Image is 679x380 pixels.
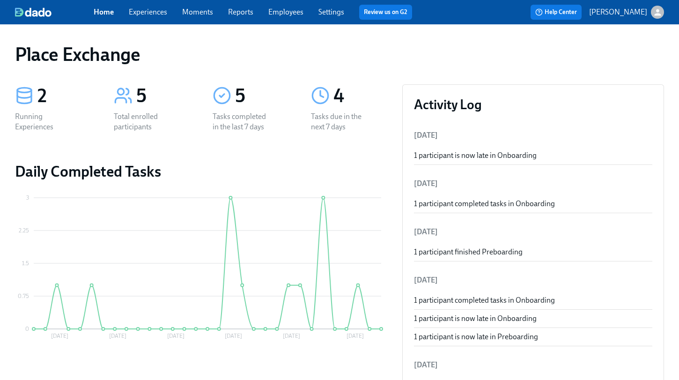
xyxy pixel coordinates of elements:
[414,269,652,291] li: [DATE]
[225,333,242,339] tspan: [DATE]
[531,5,582,20] button: Help Center
[414,247,652,257] div: 1 participant finished Preboarding
[22,260,29,267] tspan: 1.5
[129,7,167,16] a: Experiences
[15,7,52,17] img: dado
[318,7,344,16] a: Settings
[359,5,412,20] button: Review us on G2
[283,333,300,339] tspan: [DATE]
[535,7,577,17] span: Help Center
[414,221,652,243] li: [DATE]
[109,333,126,339] tspan: [DATE]
[589,6,664,19] button: [PERSON_NAME]
[19,227,29,234] tspan: 2.25
[235,84,289,108] div: 5
[167,333,185,339] tspan: [DATE]
[94,7,114,16] a: Home
[268,7,303,16] a: Employees
[114,112,174,132] div: Total enrolled participants
[15,162,387,181] h2: Daily Completed Tasks
[414,172,652,195] li: [DATE]
[414,313,652,324] div: 1 participant is now late in Onboarding
[136,84,190,108] div: 5
[414,199,652,209] div: 1 participant completed tasks in Onboarding
[213,112,273,132] div: Tasks completed in the last 7 days
[414,124,652,147] li: [DATE]
[414,150,652,161] div: 1 participant is now late in Onboarding
[37,84,91,108] div: 2
[347,333,364,339] tspan: [DATE]
[25,326,29,332] tspan: 0
[589,7,647,17] p: [PERSON_NAME]
[15,112,75,132] div: Running Experiences
[311,112,371,132] div: Tasks due in the next 7 days
[333,84,387,108] div: 4
[15,43,140,66] h1: Place Exchange
[414,332,652,342] div: 1 participant is now late in Preboarding
[414,96,652,113] h3: Activity Log
[414,354,652,376] li: [DATE]
[15,7,94,17] a: dado
[414,295,652,305] div: 1 participant completed tasks in Onboarding
[364,7,407,17] a: Review us on G2
[228,7,253,16] a: Reports
[182,7,213,16] a: Moments
[51,333,68,339] tspan: [DATE]
[18,293,29,299] tspan: 0.75
[26,194,29,201] tspan: 3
